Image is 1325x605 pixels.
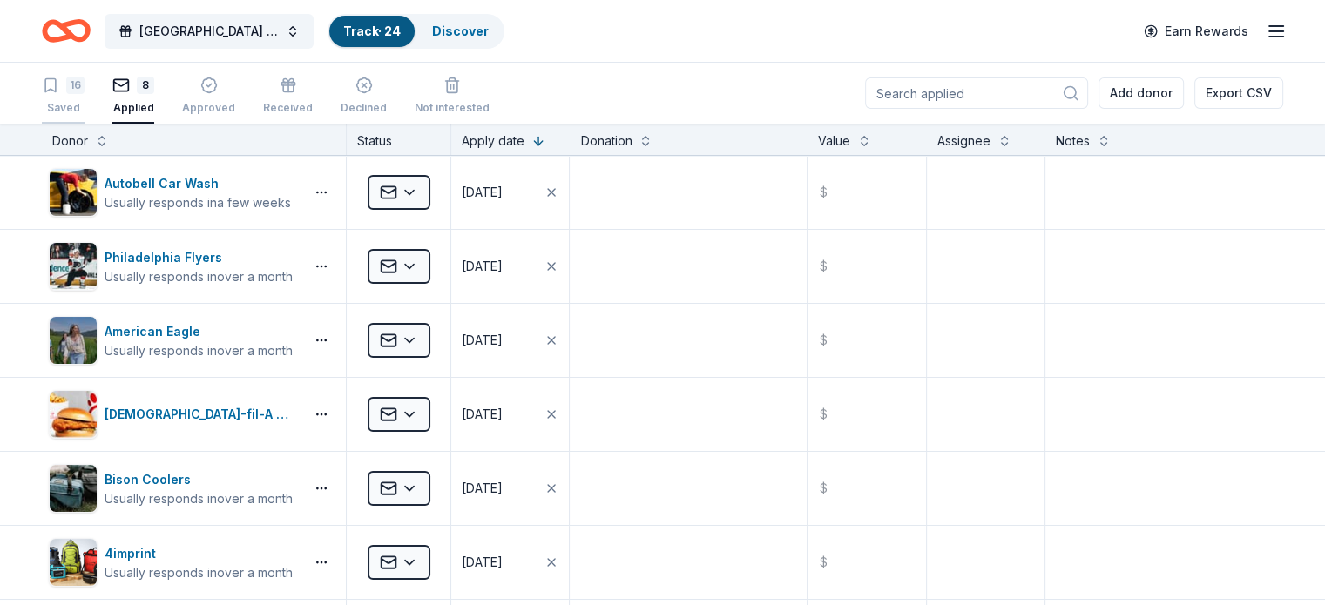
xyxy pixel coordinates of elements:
img: Image for Autobell Car Wash [50,169,97,216]
button: Image for Philadelphia FlyersPhiladelphia FlyersUsually responds inover a month [49,242,297,291]
img: Image for Chick-fil-A (New Castle County) [50,391,97,438]
button: 8Applied [112,70,154,124]
a: Track· 24 [343,24,401,38]
img: Image for Bison Coolers [50,465,97,512]
a: Discover [432,24,489,38]
button: [DATE] [451,526,569,599]
button: Image for Chick-fil-A (New Castle County)[DEMOGRAPHIC_DATA]-fil-A ([GEOGRAPHIC_DATA]) [49,390,297,439]
div: Donation [580,131,632,151]
button: [DATE] [451,156,569,229]
button: Track· 24Discover [328,14,504,49]
div: [DATE] [462,552,503,573]
button: Received [263,70,313,124]
button: [DATE] [451,304,569,377]
button: Image for Bison CoolersBison CoolersUsually responds inover a month [49,464,297,513]
div: Usually responds in over a month [105,342,293,360]
button: Image for American EagleAmerican EagleUsually responds inover a month [49,316,297,365]
div: Autobell Car Wash [105,173,291,194]
div: Usually responds in over a month [105,564,293,581]
div: American Eagle [105,321,293,342]
a: Home [42,10,91,51]
div: [DATE] [462,330,503,351]
div: Apply date [462,131,524,151]
button: Declined [341,70,387,124]
div: Usually responds in a few weeks [105,194,291,212]
div: Applied [112,101,154,115]
a: Earn Rewards [1133,16,1259,47]
div: [DATE] [462,478,503,499]
button: [DATE] [451,378,569,451]
button: 16Saved [42,70,85,124]
img: Image for American Eagle [50,317,97,364]
div: 8 [137,77,154,94]
button: Image for 4imprint4imprintUsually responds inover a month [49,538,297,587]
button: [DATE] [451,452,569,525]
img: Image for Philadelphia Flyers [50,243,97,290]
div: 16 [66,77,85,94]
button: [DATE] [451,230,569,303]
div: 4imprint [105,543,293,564]
button: [GEOGRAPHIC_DATA] Class of 2026 After Prom Committee [105,14,314,49]
div: Declined [341,101,387,115]
div: Status [347,124,451,155]
div: [DATE] [462,256,503,277]
img: Image for 4imprint [50,539,97,586]
div: [DATE] [462,404,503,425]
div: Not interested [415,101,490,115]
div: Notes [1056,131,1090,151]
button: Approved [182,70,235,124]
div: Usually responds in over a month [105,268,293,286]
button: Add donor [1099,77,1184,109]
div: Approved [182,101,235,115]
button: Not interested [415,70,490,124]
div: Assignee [937,131,990,151]
div: Usually responds in over a month [105,490,293,508]
div: Bison Coolers [105,469,293,490]
span: [GEOGRAPHIC_DATA] Class of 2026 After Prom Committee [139,21,279,42]
div: Philadelphia Flyers [105,247,293,268]
div: [DATE] [462,182,503,203]
div: [DEMOGRAPHIC_DATA]-fil-A ([GEOGRAPHIC_DATA]) [105,404,297,425]
div: Saved [42,101,85,115]
button: Export CSV [1194,77,1283,109]
button: Image for Autobell Car WashAutobell Car WashUsually responds ina few weeks [49,168,297,217]
input: Search applied [865,77,1088,109]
div: Donor [52,131,88,151]
div: Received [263,101,313,115]
div: Value [818,131,850,151]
